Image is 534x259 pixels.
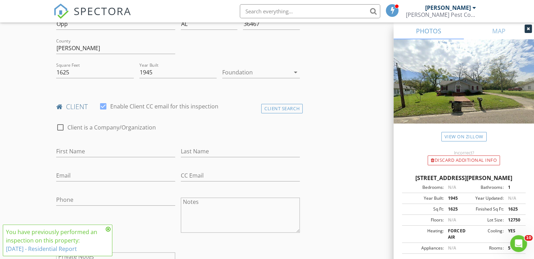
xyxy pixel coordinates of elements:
[464,206,503,212] div: Finished Sq Ft:
[464,217,503,223] div: Lot Size:
[503,217,523,223] div: 12750
[425,4,471,11] div: [PERSON_NAME]
[464,228,503,240] div: Cooling:
[110,103,218,110] label: Enable Client CC email for this inspection
[404,245,444,251] div: Appliances:
[402,174,526,182] div: [STREET_ADDRESS][PERSON_NAME]
[444,195,464,201] div: 1945
[404,206,444,212] div: Sq Ft:
[404,195,444,201] div: Year Built:
[503,206,523,212] div: 1625
[510,235,527,252] iframe: Intercom live chat
[56,102,300,111] h4: client
[464,22,534,39] a: MAP
[503,245,523,251] div: 5
[464,245,503,251] div: Rooms:
[261,104,303,113] div: Client Search
[503,184,523,191] div: 1
[448,245,456,251] span: N/A
[406,11,476,18] div: Phillips Pest Control Inc.
[508,195,516,201] span: N/A
[464,195,503,201] div: Year Updated:
[53,4,69,19] img: The Best Home Inspection Software - Spectora
[448,217,456,223] span: N/A
[404,217,444,223] div: Floors:
[291,68,300,77] i: arrow_drop_down
[74,4,131,18] span: SPECTORA
[394,22,464,39] a: PHOTOS
[394,39,534,140] img: streetview
[444,228,464,240] div: FORCED AIR
[394,150,534,155] div: Incorrect?
[464,184,503,191] div: Bathrooms:
[6,245,77,253] a: [DATE] - Residential Report
[448,184,456,190] span: N/A
[503,228,523,240] div: YES
[240,4,380,18] input: Search everything...
[525,235,533,241] span: 10
[404,184,444,191] div: Bedrooms:
[441,132,487,141] a: View on Zillow
[53,9,131,24] a: SPECTORA
[67,124,156,131] label: Client is a Company/Organization
[428,155,500,165] div: Discard Additional info
[444,206,464,212] div: 1625
[404,228,444,240] div: Heating:
[6,228,104,253] div: You have previously performed an inspection on this property:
